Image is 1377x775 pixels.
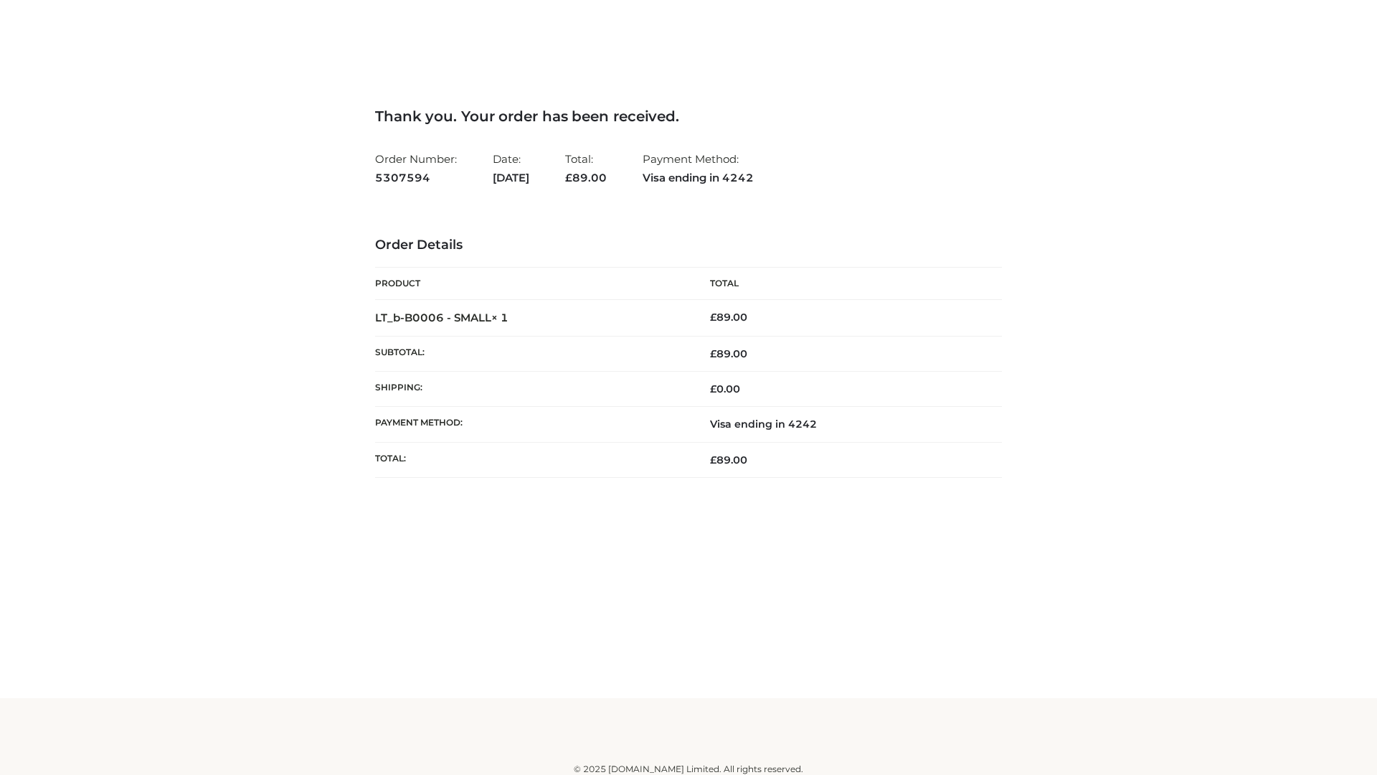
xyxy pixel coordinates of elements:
h3: Order Details [375,238,1002,253]
td: Visa ending in 4242 [688,407,1002,442]
th: Payment method: [375,407,688,442]
span: 89.00 [565,171,607,184]
strong: LT_b-B0006 - SMALL [375,311,508,324]
span: £ [710,311,716,324]
strong: Visa ending in 4242 [643,169,754,187]
li: Date: [493,146,529,190]
h3: Thank you. Your order has been received. [375,108,1002,125]
bdi: 89.00 [710,311,747,324]
span: 89.00 [710,454,747,466]
th: Subtotal: [375,336,688,371]
th: Total: [375,442,688,477]
li: Total: [565,146,607,190]
li: Order Number: [375,146,457,190]
th: Product [375,268,688,300]
bdi: 0.00 [710,382,740,395]
span: £ [710,454,716,466]
strong: [DATE] [493,169,529,187]
span: £ [710,347,716,360]
strong: 5307594 [375,169,457,187]
span: £ [710,382,716,395]
th: Shipping: [375,372,688,407]
li: Payment Method: [643,146,754,190]
span: £ [565,171,572,184]
th: Total [688,268,1002,300]
span: 89.00 [710,347,747,360]
strong: × 1 [491,311,508,324]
